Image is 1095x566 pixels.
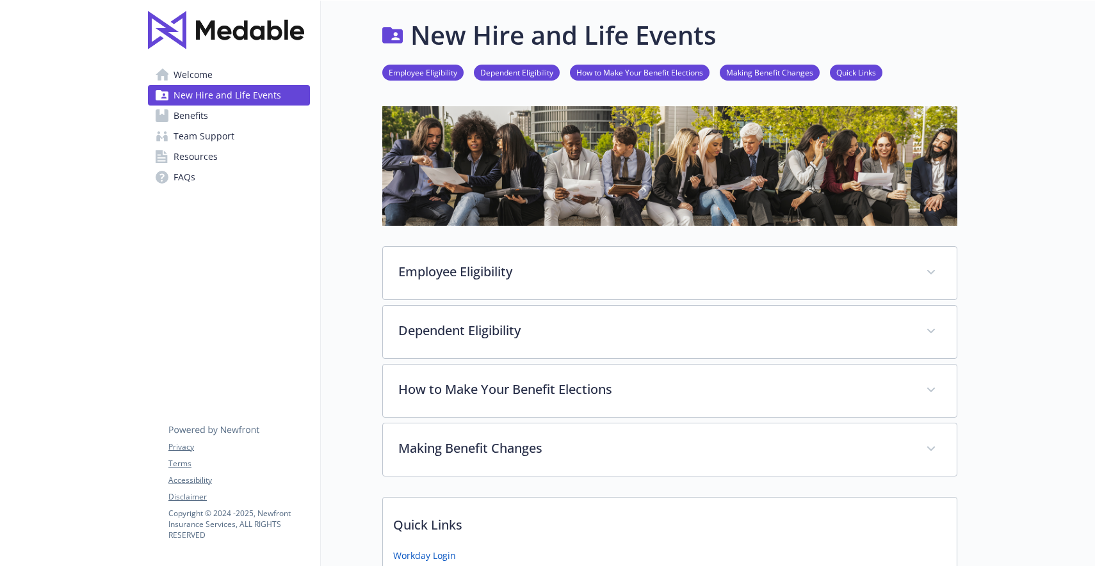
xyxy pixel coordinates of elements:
[410,16,716,54] h1: New Hire and Life Events
[148,65,310,85] a: Welcome
[174,126,234,146] span: Team Support
[174,167,195,187] span: FAQs
[148,85,310,106] a: New Hire and Life Events
[570,66,710,78] a: How to Make Your Benefit Elections
[148,146,310,167] a: Resources
[383,365,957,417] div: How to Make Your Benefit Elections
[168,475,309,486] a: Accessibility
[830,66,882,78] a: Quick Links
[174,85,281,106] span: New Hire and Life Events
[393,549,456,562] a: Workday Login
[168,441,309,453] a: Privacy
[383,306,957,358] div: Dependent Eligibility
[174,146,218,167] span: Resources
[383,423,957,476] div: Making Benefit Changes
[474,66,560,78] a: Dependent Eligibility
[168,458,309,469] a: Terms
[383,498,957,545] p: Quick Links
[720,66,820,78] a: Making Benefit Changes
[148,106,310,126] a: Benefits
[398,439,911,458] p: Making Benefit Changes
[168,491,309,503] a: Disclaimer
[398,262,911,281] p: Employee Eligibility
[383,247,957,299] div: Employee Eligibility
[174,106,208,126] span: Benefits
[382,66,464,78] a: Employee Eligibility
[398,321,911,340] p: Dependent Eligibility
[398,380,911,399] p: How to Make Your Benefit Elections
[148,167,310,187] a: FAQs
[168,508,309,540] p: Copyright © 2024 - 2025 , Newfront Insurance Services, ALL RIGHTS RESERVED
[148,126,310,146] a: Team Support
[382,106,957,226] img: new hire page banner
[174,65,213,85] span: Welcome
